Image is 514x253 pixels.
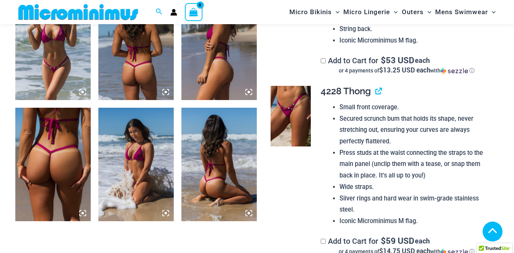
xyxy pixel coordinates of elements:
[341,2,400,22] a: Micro LingerieMenu ToggleMenu Toggle
[400,2,433,22] a: OutersMenu ToggleMenu Toggle
[339,215,493,227] li: Iconic Microminimus M flag.
[170,9,177,16] a: Account icon link
[379,66,430,74] span: $13.25 USD each
[381,235,386,246] span: $
[339,181,493,193] li: Wide straps.
[381,56,414,64] span: 53 USD
[339,23,493,35] li: String back.
[15,108,91,221] img: Tight Rope Pink 319 4212 Micro
[343,2,390,22] span: Micro Lingerie
[15,3,141,21] img: MM SHOP LOGO FLAT
[433,2,498,22] a: Mens SwimwearMenu ToggleMenu Toggle
[339,102,493,113] li: Small front coverage.
[381,54,386,66] span: $
[424,2,431,22] span: Menu Toggle
[339,35,493,46] li: Iconic Microminimus M flag.
[321,239,326,244] input: Add to Cart for$59 USD eachor 4 payments of$14.75 USD eachwithSezzle Click to learn more about Se...
[98,108,174,221] img: Tight Rope Pink 319 Top 4212 Micro
[381,237,414,245] span: 59 USD
[185,3,202,21] a: View Shopping Cart, empty
[339,193,493,215] li: Silver rings and hard wear in swim-grade stainless steel.
[339,147,493,181] li: Press studs at the waist connecting the straps to the main panel (unclip them with a tease, or sn...
[271,86,311,146] img: Tight Rope Pink 4228 Thong
[156,7,163,17] a: Search icon link
[332,2,339,22] span: Menu Toggle
[321,58,326,63] input: Add to Cart for$53 USD eachor 4 payments of$13.25 USD eachwithSezzle Click to learn more about Se...
[321,67,493,74] div: or 4 payments of with
[415,56,430,64] span: each
[435,2,488,22] span: Mens Swimwear
[321,67,493,74] div: or 4 payments of$13.25 USD eachwithSezzle Click to learn more about Sezzle
[415,237,430,245] span: each
[286,1,499,23] nav: Site Navigation
[289,2,332,22] span: Micro Bikinis
[339,113,493,147] li: Secured scrunch bum that holds its shape, never stretching out, ensuring your curves are always p...
[321,85,371,97] span: 4228 Thong
[402,2,424,22] span: Outers
[181,108,257,221] img: Tight Rope Pink 319 Top 4212 Micro
[321,56,493,75] label: Add to Cart for
[287,2,341,22] a: Micro BikinisMenu ToggleMenu Toggle
[441,67,468,74] img: Sezzle
[390,2,398,22] span: Menu Toggle
[488,2,496,22] span: Menu Toggle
